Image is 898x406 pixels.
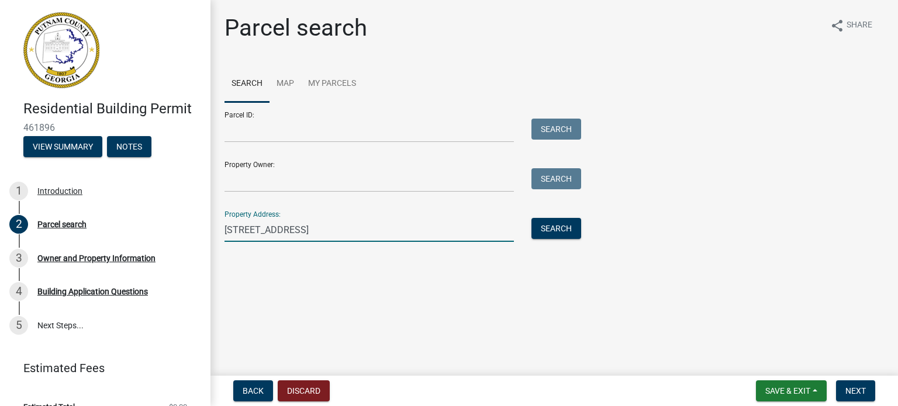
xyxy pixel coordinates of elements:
h4: Residential Building Permit [23,100,201,117]
button: Search [531,218,581,239]
i: share [830,19,844,33]
span: Save & Exit [765,386,810,395]
img: Putnam County, Georgia [23,12,99,88]
a: Map [270,65,301,103]
button: shareShare [821,14,882,37]
h1: Parcel search [224,14,367,42]
div: Introduction [37,187,82,195]
a: My Parcels [301,65,363,103]
div: Parcel search [37,220,87,228]
wm-modal-confirm: Summary [23,143,102,152]
button: Next [836,380,875,401]
div: 4 [9,282,28,301]
button: Notes [107,136,151,157]
a: Search [224,65,270,103]
button: Back [233,380,273,401]
div: 5 [9,316,28,335]
button: Save & Exit [756,380,827,401]
span: Next [845,386,866,395]
div: Building Application Questions [37,287,148,296]
a: Estimated Fees [9,356,192,380]
wm-modal-confirm: Notes [107,143,151,152]
button: View Summary [23,136,102,157]
button: Search [531,119,581,140]
span: 461896 [23,122,187,133]
div: 3 [9,249,28,268]
div: Owner and Property Information [37,254,156,262]
button: Discard [278,380,330,401]
button: Search [531,168,581,189]
div: 1 [9,182,28,200]
div: 2 [9,215,28,234]
span: Back [243,386,264,395]
span: Share [847,19,872,33]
